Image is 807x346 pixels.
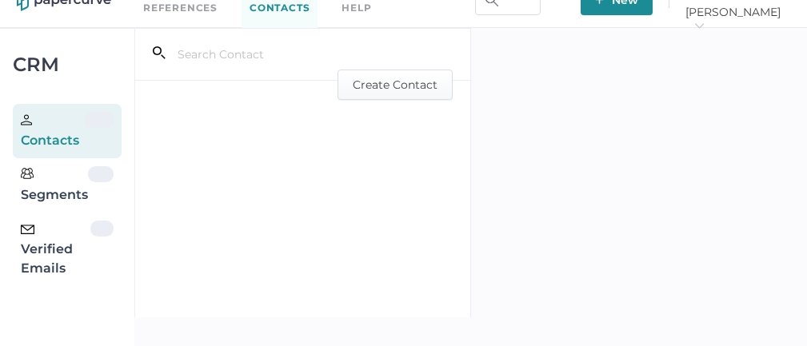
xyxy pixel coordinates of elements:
div: CRM [13,58,122,72]
i: arrow_right [693,20,705,31]
button: Create Contact [338,70,453,100]
div: Contacts [21,112,84,150]
i: search_left [153,46,166,59]
img: email-icon-black.c777dcea.svg [21,225,34,234]
div: Verified Emails [21,221,90,278]
div: Segments [21,166,88,205]
span: [PERSON_NAME] [685,5,790,34]
a: Create Contact [338,76,453,91]
img: person.20a629c4.svg [21,114,32,125]
span: Create Contact [353,70,437,99]
img: segments.b9481e3d.svg [21,167,34,180]
input: Search Contact [166,39,375,70]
